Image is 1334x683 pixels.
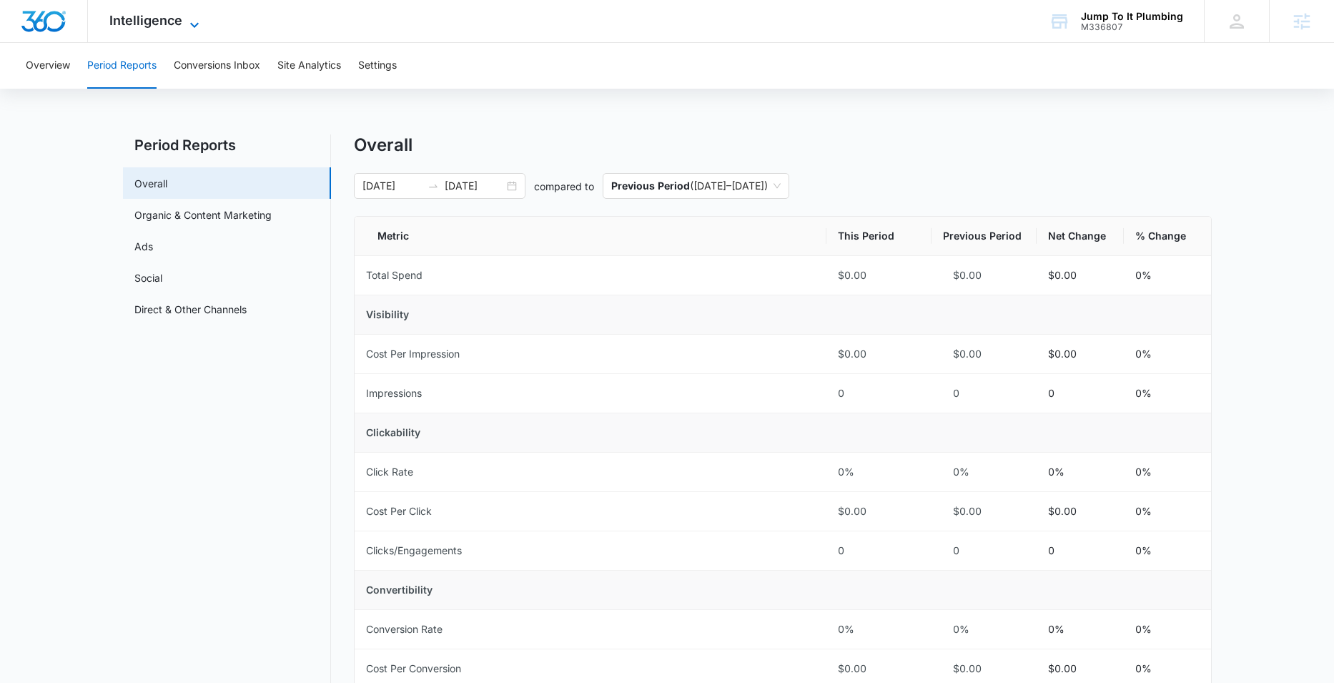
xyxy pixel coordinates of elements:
[1048,503,1077,519] p: $0.00
[1135,621,1152,637] p: 0%
[1048,385,1054,401] p: 0
[134,302,247,317] a: Direct & Other Channels
[1135,267,1152,283] p: 0%
[838,385,920,401] div: 0
[366,503,432,519] div: Cost Per Click
[428,180,439,192] span: to
[1135,346,1152,362] p: 0%
[142,83,154,94] img: tab_keywords_by_traffic_grey.svg
[277,43,341,89] button: Site Analytics
[366,385,422,401] div: Impressions
[134,176,167,191] a: Overall
[943,267,1025,283] div: $0.00
[1124,217,1211,256] th: % Change
[134,239,153,254] a: Ads
[366,464,413,480] div: Click Rate
[1048,267,1077,283] p: $0.00
[1037,217,1124,256] th: Net Change
[838,464,920,480] div: 0%
[354,134,412,156] h1: Overall
[366,661,461,677] div: Cost Per Conversion
[838,267,920,283] div: $0.00
[838,543,920,559] div: 0
[611,180,690,192] p: Previous Period
[362,178,422,194] input: Start date
[943,543,1025,559] div: 0
[174,43,260,89] button: Conversions Inbox
[109,13,182,28] span: Intelligence
[26,43,70,89] button: Overview
[445,178,504,194] input: End date
[1048,621,1064,637] p: 0%
[1135,503,1152,519] p: 0%
[943,464,1025,480] div: 0%
[37,37,157,49] div: Domain: [DOMAIN_NAME]
[358,43,397,89] button: Settings
[87,43,157,89] button: Period Reports
[1135,543,1152,559] p: 0%
[355,217,826,256] th: Metric
[943,661,1025,677] div: $0.00
[932,217,1037,256] th: Previous Period
[134,270,162,285] a: Social
[158,84,241,94] div: Keywords by Traffic
[826,217,932,256] th: This Period
[1048,464,1064,480] p: 0%
[123,134,331,156] h2: Period Reports
[134,207,272,222] a: Organic & Content Marketing
[54,84,128,94] div: Domain Overview
[39,83,50,94] img: tab_domain_overview_orange.svg
[40,23,70,34] div: v 4.0.25
[23,37,34,49] img: website_grey.svg
[838,346,920,362] div: $0.00
[355,413,1211,453] td: Clickability
[611,174,781,198] span: ( [DATE] – [DATE] )
[1081,22,1183,32] div: account id
[534,179,594,194] p: compared to
[1048,346,1077,362] p: $0.00
[1135,661,1152,677] p: 0%
[366,267,423,283] div: Total Spend
[838,621,920,637] div: 0%
[1081,11,1183,22] div: account name
[943,346,1025,362] div: $0.00
[23,23,34,34] img: logo_orange.svg
[1135,385,1152,401] p: 0%
[366,543,462,559] div: Clicks/Engagements
[838,503,920,519] div: $0.00
[366,621,443,637] div: Conversion Rate
[355,571,1211,610] td: Convertibility
[366,346,460,362] div: Cost Per Impression
[1048,543,1054,559] p: 0
[1135,464,1152,480] p: 0%
[355,295,1211,335] td: Visibility
[838,661,920,677] div: $0.00
[943,503,1025,519] div: $0.00
[428,180,439,192] span: swap-right
[943,385,1025,401] div: 0
[1048,661,1077,677] p: $0.00
[943,621,1025,637] div: 0%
